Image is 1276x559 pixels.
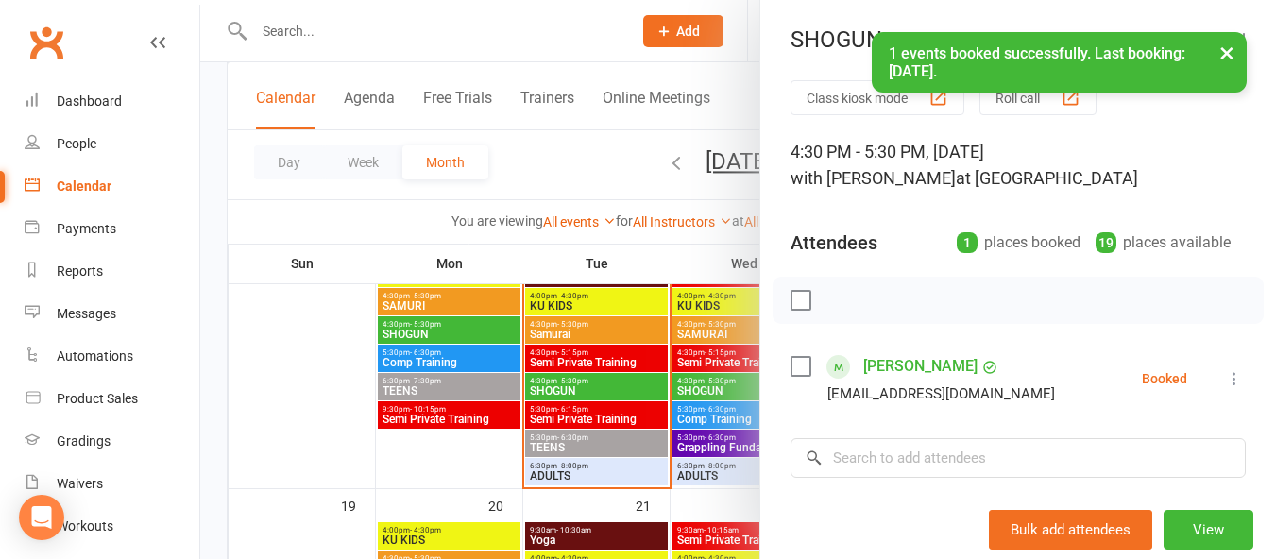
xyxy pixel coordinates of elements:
[57,391,138,406] div: Product Sales
[1210,32,1244,73] button: ×
[25,250,199,293] a: Reports
[25,80,199,123] a: Dashboard
[57,93,122,109] div: Dashboard
[791,438,1246,478] input: Search to add attendees
[23,19,70,66] a: Clubworx
[989,510,1152,550] button: Bulk add attendees
[1096,229,1231,256] div: places available
[57,348,133,364] div: Automations
[827,381,1055,406] div: [EMAIL_ADDRESS][DOMAIN_NAME]
[25,165,199,208] a: Calendar
[1142,372,1187,385] div: Booked
[25,208,199,250] a: Payments
[57,136,96,151] div: People
[863,351,978,381] a: [PERSON_NAME]
[1164,510,1253,550] button: View
[57,178,111,194] div: Calendar
[956,168,1138,188] span: at [GEOGRAPHIC_DATA]
[25,505,199,548] a: Workouts
[760,26,1276,53] div: SHOGUN
[25,123,199,165] a: People
[25,335,199,378] a: Automations
[1096,232,1116,253] div: 19
[25,293,199,335] a: Messages
[57,476,103,491] div: Waivers
[791,139,1246,192] div: 4:30 PM - 5:30 PM, [DATE]
[957,232,978,253] div: 1
[25,420,199,463] a: Gradings
[57,221,116,236] div: Payments
[791,168,956,188] span: with [PERSON_NAME]
[25,378,199,420] a: Product Sales
[57,518,113,534] div: Workouts
[19,495,64,540] div: Open Intercom Messenger
[57,433,111,449] div: Gradings
[791,229,877,256] div: Attendees
[25,463,199,505] a: Waivers
[872,32,1248,93] div: 1 events booked successfully. Last booking: [DATE].
[57,306,116,321] div: Messages
[957,229,1080,256] div: places booked
[57,263,103,279] div: Reports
